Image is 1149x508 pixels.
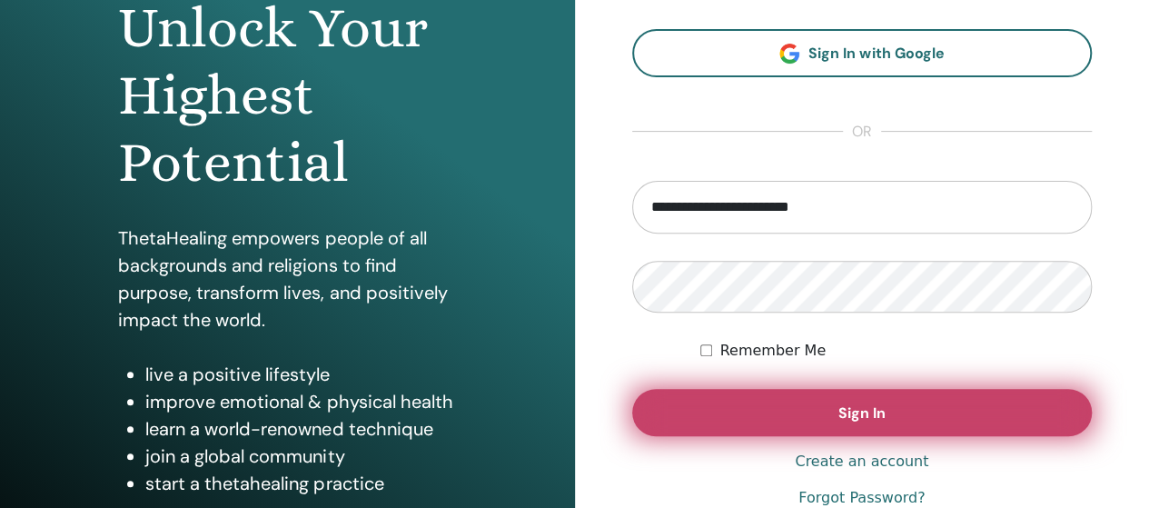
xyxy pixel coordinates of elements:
li: live a positive lifestyle [145,361,456,388]
button: Sign In [632,389,1093,436]
li: improve emotional & physical health [145,388,456,415]
span: or [843,121,881,143]
span: Sign In with Google [808,44,944,63]
li: learn a world-renowned technique [145,415,456,443]
span: Sign In [838,403,886,423]
a: Sign In with Google [632,29,1093,77]
li: start a thetahealing practice [145,470,456,497]
p: ThetaHealing empowers people of all backgrounds and religions to find purpose, transform lives, a... [118,224,456,334]
a: Create an account [795,451,928,473]
label: Remember Me [719,340,826,362]
li: join a global community [145,443,456,470]
div: Keep me authenticated indefinitely or until I manually logout [700,340,1092,362]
